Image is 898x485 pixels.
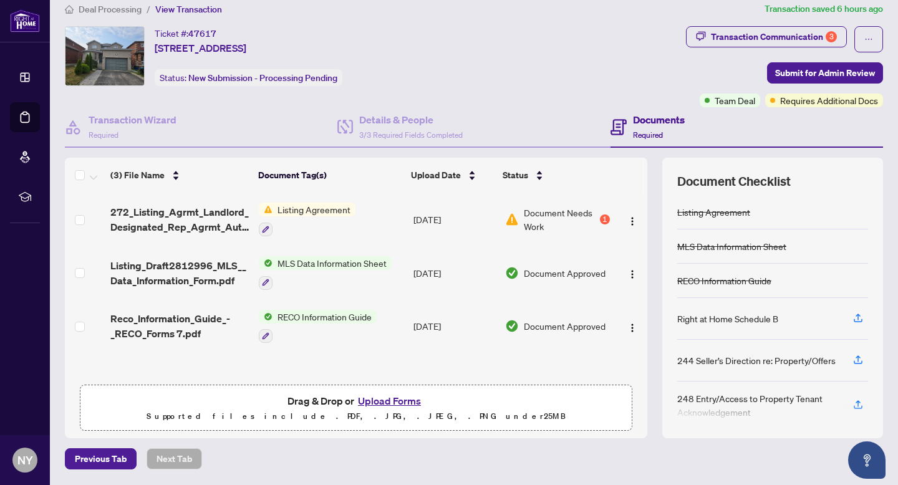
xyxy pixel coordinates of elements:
[767,62,883,84] button: Submit for Admin Review
[524,206,597,233] span: Document Needs Work
[677,239,786,253] div: MLS Data Information Sheet
[848,441,886,479] button: Open asap
[677,274,771,287] div: RECO Information Guide
[259,203,355,236] button: Status IconListing Agreement
[677,391,838,419] div: 248 Entry/Access to Property Tenant Acknowledgement
[633,112,685,127] h4: Documents
[253,158,407,193] th: Document Tag(s)
[188,28,216,39] span: 47617
[677,173,791,190] span: Document Checklist
[765,2,883,16] article: Transaction saved 6 hours ago
[17,451,33,469] span: NY
[155,69,342,86] div: Status:
[677,205,750,219] div: Listing Agreement
[259,203,273,216] img: Status Icon
[155,4,222,15] span: View Transaction
[622,209,642,229] button: Logo
[524,319,606,333] span: Document Approved
[273,203,355,216] span: Listing Agreement
[505,319,519,333] img: Document Status
[864,35,873,44] span: ellipsis
[503,168,528,182] span: Status
[627,269,637,279] img: Logo
[359,112,463,127] h4: Details & People
[65,5,74,14] span: home
[155,41,246,55] span: [STREET_ADDRESS]
[677,353,836,367] div: 244 Seller’s Direction re: Property/Offers
[686,26,847,47] button: Transaction Communication3
[359,130,463,140] span: 3/3 Required Fields Completed
[110,258,249,288] span: Listing_Draft2812996_MLS__Data_Information_Form.pdf
[411,168,461,182] span: Upload Date
[105,158,253,193] th: (3) File Name
[715,94,755,107] span: Team Deal
[65,448,137,469] button: Previous Tab
[188,72,337,84] span: New Submission - Processing Pending
[110,168,165,182] span: (3) File Name
[677,312,778,325] div: Right at Home Schedule B
[622,263,642,283] button: Logo
[408,300,500,353] td: [DATE]
[600,214,610,224] div: 1
[259,256,392,290] button: Status IconMLS Data Information Sheet
[408,246,500,300] td: [DATE]
[259,310,377,343] button: Status IconRECO Information Guide
[406,158,497,193] th: Upload Date
[273,256,392,270] span: MLS Data Information Sheet
[273,310,377,324] span: RECO Information Guide
[89,112,176,127] h4: Transaction Wizard
[75,449,127,469] span: Previous Tab
[89,130,118,140] span: Required
[711,27,837,47] div: Transaction Communication
[627,323,637,333] img: Logo
[259,256,273,270] img: Status Icon
[826,31,837,42] div: 3
[287,393,425,409] span: Drag & Drop or
[259,310,273,324] img: Status Icon
[110,204,249,234] span: 272_Listing_Agrmt_Landlord_Designated_Rep_Agrmt_Auth_to_Offer_for_Lease_-_PropTx-[PERSON_NAME].pdf
[627,216,637,226] img: Logo
[633,130,663,140] span: Required
[147,448,202,469] button: Next Tab
[775,63,875,83] span: Submit for Admin Review
[505,213,519,226] img: Document Status
[408,193,500,246] td: [DATE]
[79,4,142,15] span: Deal Processing
[110,311,249,341] span: Reco_Information_Guide_-_RECO_Forms 7.pdf
[155,26,216,41] div: Ticket #:
[80,385,632,431] span: Drag & Drop orUpload FormsSupported files include .PDF, .JPG, .JPEG, .PNG under25MB
[88,409,624,424] p: Supported files include .PDF, .JPG, .JPEG, .PNG under 25 MB
[524,266,606,280] span: Document Approved
[780,94,878,107] span: Requires Additional Docs
[498,158,612,193] th: Status
[505,266,519,280] img: Document Status
[65,27,144,85] img: IMG-N12329032_1.jpg
[354,393,425,409] button: Upload Forms
[622,316,642,336] button: Logo
[147,2,150,16] li: /
[10,9,40,32] img: logo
